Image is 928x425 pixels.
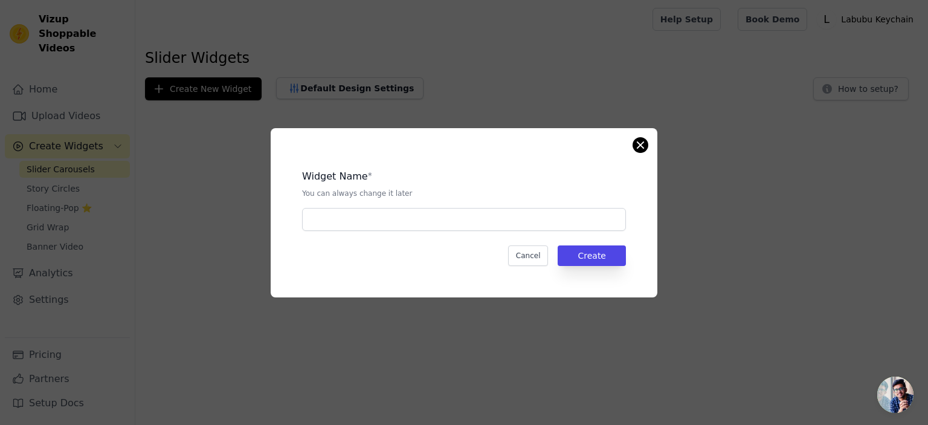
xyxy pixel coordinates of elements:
legend: Widget Name [302,169,368,184]
p: You can always change it later [302,189,626,198]
button: Create [558,245,626,266]
button: Close modal [633,138,648,152]
button: Cancel [508,245,549,266]
a: Open chat [877,377,913,413]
